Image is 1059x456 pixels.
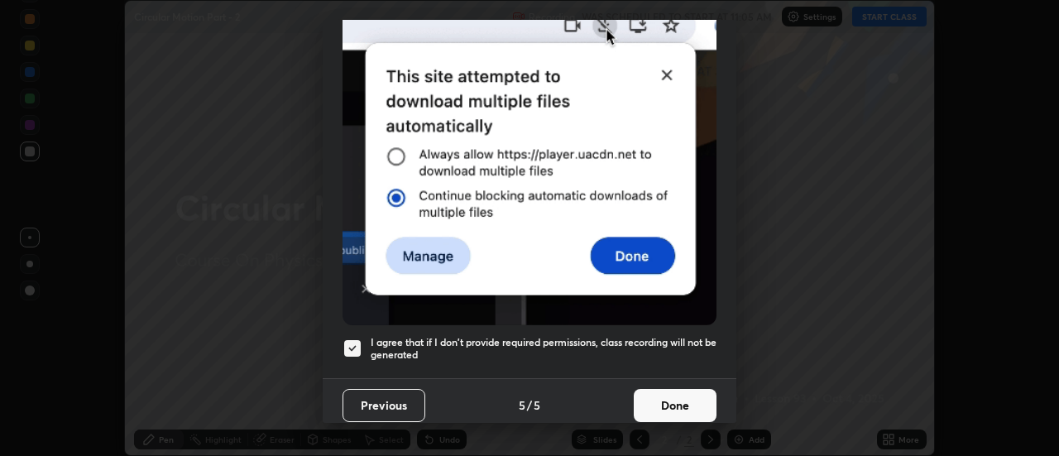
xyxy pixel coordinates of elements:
h5: I agree that if I don't provide required permissions, class recording will not be generated [371,336,716,362]
h4: / [527,396,532,414]
h4: 5 [519,396,525,414]
h4: 5 [534,396,540,414]
button: Done [634,389,716,422]
button: Previous [343,389,425,422]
